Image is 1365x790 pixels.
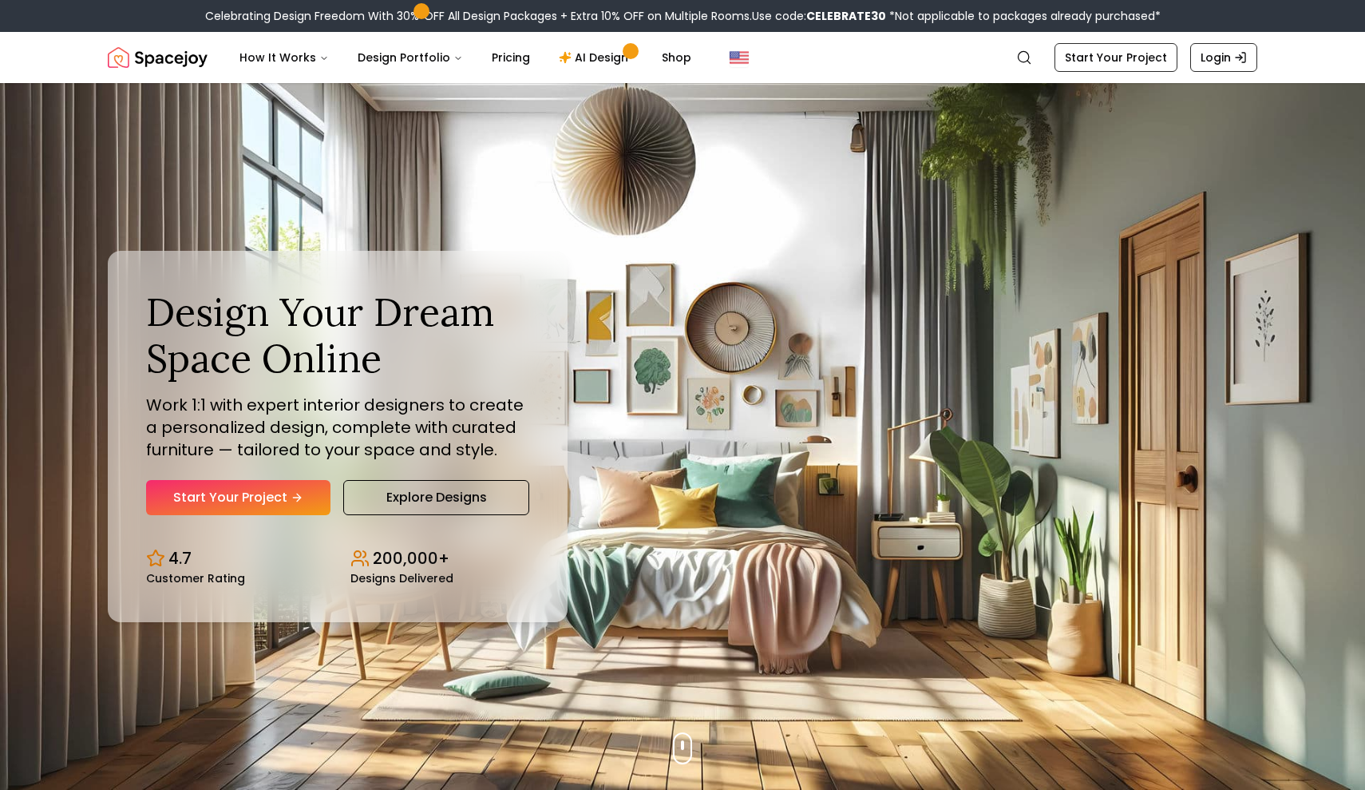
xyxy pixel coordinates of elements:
div: Celebrating Design Freedom With 30% OFF All Design Packages + Extra 10% OFF on Multiple Rooms. [205,8,1161,24]
a: Shop [649,42,704,73]
img: Spacejoy Logo [108,42,208,73]
small: Designs Delivered [350,573,453,584]
a: Login [1190,43,1257,72]
a: Start Your Project [146,480,330,515]
a: AI Design [546,42,646,73]
nav: Main [227,42,704,73]
button: How It Works [227,42,342,73]
a: Spacejoy [108,42,208,73]
p: 4.7 [168,547,192,570]
span: *Not applicable to packages already purchased* [886,8,1161,24]
small: Customer Rating [146,573,245,584]
p: 200,000+ [373,547,449,570]
img: United States [730,48,749,67]
p: Work 1:1 with expert interior designers to create a personalized design, complete with curated fu... [146,394,529,461]
h1: Design Your Dream Space Online [146,289,529,381]
div: Design stats [146,534,529,584]
a: Pricing [479,42,543,73]
button: Design Portfolio [345,42,476,73]
a: Start Your Project [1054,43,1177,72]
span: Use code: [752,8,886,24]
b: CELEBRATE30 [806,8,886,24]
nav: Global [108,32,1257,83]
a: Explore Designs [343,480,529,515]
